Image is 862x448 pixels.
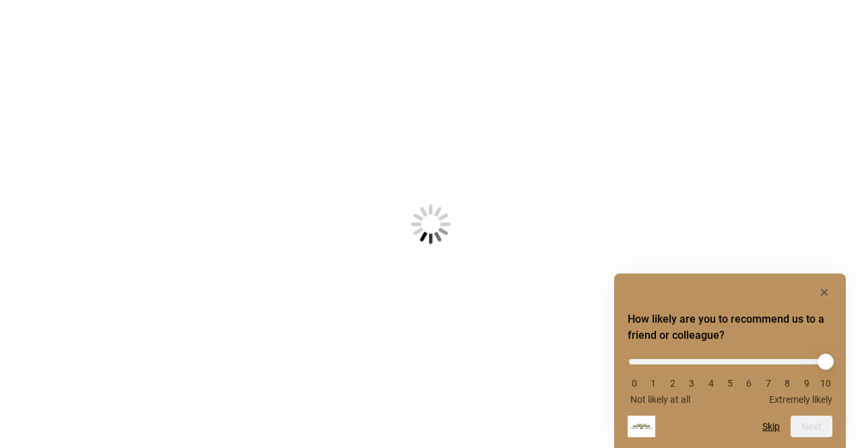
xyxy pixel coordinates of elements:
[628,284,832,437] div: How likely are you to recommend us to a friend or colleague? Select an option from 0 to 10, with ...
[791,416,832,437] button: Next question
[630,394,690,405] span: Not likely at all
[628,378,641,389] li: 0
[704,378,718,389] li: 4
[781,378,794,389] li: 8
[742,378,756,389] li: 6
[666,378,679,389] li: 2
[685,378,698,389] li: 3
[800,378,814,389] li: 9
[769,394,832,405] span: Extremely likely
[819,378,832,389] li: 10
[646,378,660,389] li: 1
[628,349,832,405] div: How likely are you to recommend us to a friend or colleague? Select an option from 0 to 10, with ...
[816,284,832,300] button: Hide survey
[762,378,775,389] li: 7
[628,311,832,344] h2: How likely are you to recommend us to a friend or colleague? Select an option from 0 to 10, with ...
[762,421,780,432] button: Skip
[345,138,517,311] img: Loading
[723,378,737,389] li: 5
